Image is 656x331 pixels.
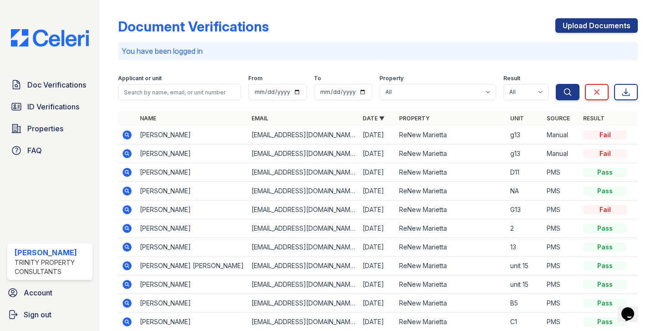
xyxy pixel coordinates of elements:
td: [PERSON_NAME] [136,294,247,313]
td: [PERSON_NAME] [PERSON_NAME] [136,257,247,275]
td: [DATE] [359,163,395,182]
a: Sign out [4,305,96,324]
td: unit 15 [507,257,543,275]
td: [DATE] [359,257,395,275]
td: ReNew Marietta [395,182,507,201]
span: FAQ [27,145,42,156]
td: [PERSON_NAME] [136,275,247,294]
td: [EMAIL_ADDRESS][DOMAIN_NAME] [248,294,359,313]
a: Name [140,115,156,122]
td: [EMAIL_ADDRESS][DOMAIN_NAME] [248,219,359,238]
td: Manual [543,145,579,163]
div: [PERSON_NAME] [15,247,89,258]
td: ReNew Marietta [395,257,507,275]
td: ReNew Marietta [395,219,507,238]
td: unit 15 [507,275,543,294]
a: Unit [510,115,524,122]
div: Document Verifications [118,18,269,35]
td: [EMAIL_ADDRESS][DOMAIN_NAME] [248,126,359,145]
td: [PERSON_NAME] [136,126,247,145]
span: Doc Verifications [27,79,86,90]
div: Fail [583,130,627,140]
td: [DATE] [359,201,395,219]
td: ReNew Marietta [395,238,507,257]
td: [PERSON_NAME] [136,201,247,219]
div: Pass [583,299,627,308]
a: Result [583,115,605,122]
td: NA [507,182,543,201]
span: Properties [27,123,63,134]
div: Pass [583,280,627,289]
td: [PERSON_NAME] [136,145,247,163]
div: Trinity Property Consultants [15,258,89,276]
td: g13 [507,145,543,163]
td: [PERSON_NAME] [136,219,247,238]
td: [DATE] [359,275,395,294]
a: Property [399,115,430,122]
iframe: chat widget [618,295,647,322]
td: [DATE] [359,238,395,257]
td: [EMAIL_ADDRESS][DOMAIN_NAME] [248,275,359,294]
td: [PERSON_NAME] [136,163,247,182]
span: Sign out [24,309,51,320]
td: ReNew Marietta [395,126,507,145]
td: ReNew Marietta [395,163,507,182]
a: Properties [7,119,92,138]
td: [EMAIL_ADDRESS][DOMAIN_NAME] [248,182,359,201]
label: To [314,75,321,82]
td: ReNew Marietta [395,201,507,219]
td: [DATE] [359,126,395,145]
td: PMS [543,163,579,182]
td: PMS [543,257,579,275]
td: [EMAIL_ADDRESS][DOMAIN_NAME] [248,145,359,163]
td: B5 [507,294,543,313]
a: Account [4,284,96,302]
div: Pass [583,317,627,326]
div: Fail [583,149,627,158]
td: [DATE] [359,294,395,313]
a: Email [251,115,268,122]
td: 13 [507,238,543,257]
span: Account [24,287,52,298]
a: ID Verifications [7,98,92,116]
div: Pass [583,186,627,196]
a: FAQ [7,141,92,160]
a: Upload Documents [555,18,638,33]
td: PMS [543,201,579,219]
td: [EMAIL_ADDRESS][DOMAIN_NAME] [248,201,359,219]
td: PMS [543,238,579,257]
td: [EMAIL_ADDRESS][DOMAIN_NAME] [248,163,359,182]
label: Result [503,75,520,82]
span: ID Verifications [27,101,79,112]
a: Date ▼ [363,115,384,122]
td: [DATE] [359,145,395,163]
div: Pass [583,224,627,233]
div: Fail [583,205,627,214]
div: Pass [583,261,627,270]
div: Pass [583,168,627,177]
td: [EMAIL_ADDRESS][DOMAIN_NAME] [248,238,359,257]
a: Source [547,115,570,122]
td: ReNew Marietta [395,145,507,163]
input: Search by name, email, or unit number [118,84,241,100]
td: Manual [543,126,579,145]
td: [PERSON_NAME] [136,238,247,257]
td: ReNew Marietta [395,294,507,313]
td: [EMAIL_ADDRESS][DOMAIN_NAME] [248,257,359,275]
td: PMS [543,275,579,294]
div: Pass [583,243,627,252]
td: D11 [507,163,543,182]
td: [DATE] [359,219,395,238]
a: Doc Verifications [7,76,92,94]
td: G13 [507,201,543,219]
p: You have been logged in [122,46,634,57]
td: g13 [507,126,543,145]
label: From [248,75,262,82]
td: ReNew Marietta [395,275,507,294]
label: Applicant or unit [118,75,162,82]
img: CE_Logo_Blue-a8612792a0a2168367f1c8372b55b34899dd931a85d93a1a3d3e32e68fde9ad4.png [4,29,96,47]
td: PMS [543,219,579,238]
td: [DATE] [359,182,395,201]
td: [PERSON_NAME] [136,182,247,201]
